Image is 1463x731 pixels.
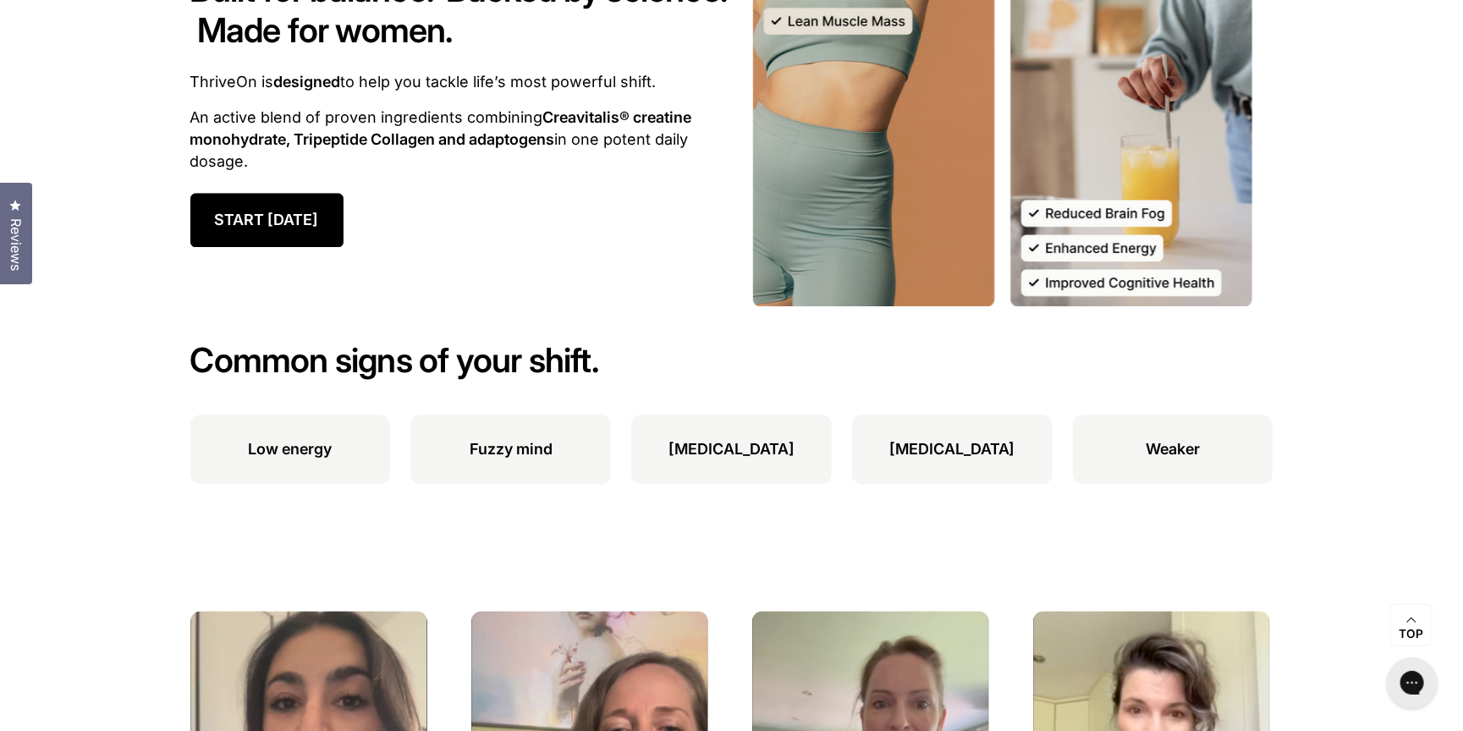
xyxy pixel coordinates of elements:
[470,438,553,460] p: Fuzzy mind
[190,108,692,148] strong: Creavitalis® creatine monohydrate, Tripeptide Collagen and adaptogens
[248,438,332,460] p: Low energy
[190,107,732,173] p: An active blend of proven ingredients combining in one potent daily dosage.
[1400,627,1424,642] span: Top
[1146,438,1200,460] p: Weaker
[190,340,1273,381] h2: Common signs of your shift.
[889,438,1015,460] p: [MEDICAL_DATA]
[190,193,344,247] a: START [DATE]
[4,218,26,271] span: Reviews
[668,438,795,460] p: [MEDICAL_DATA]
[190,71,732,93] p: ThriveOn is to help you tackle life’s most powerful shift.
[1378,651,1446,714] iframe: Gorgias live chat messenger
[274,73,341,91] strong: designed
